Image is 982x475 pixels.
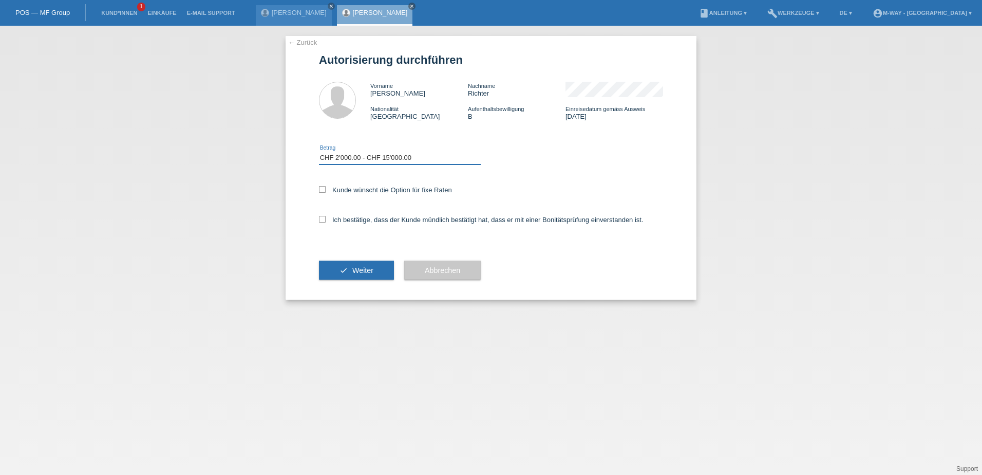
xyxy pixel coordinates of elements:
[272,9,327,16] a: [PERSON_NAME]
[182,10,240,16] a: E-Mail Support
[565,106,645,112] span: Einreisedatum gemäss Ausweis
[137,3,145,11] span: 1
[409,4,414,9] i: close
[425,266,460,275] span: Abbrechen
[15,9,70,16] a: POS — MF Group
[694,10,752,16] a: bookAnleitung ▾
[329,4,334,9] i: close
[353,9,408,16] a: [PERSON_NAME]
[288,39,317,46] a: ← Zurück
[370,105,468,120] div: [GEOGRAPHIC_DATA]
[767,8,778,19] i: build
[873,8,883,19] i: account_circle
[370,82,468,97] div: [PERSON_NAME]
[565,105,663,120] div: [DATE]
[762,10,824,16] a: buildWerkzeuge ▾
[956,465,978,472] a: Support
[352,266,373,275] span: Weiter
[328,3,335,10] a: close
[319,186,452,194] label: Kunde wünscht die Option für fixe Raten
[468,83,495,89] span: Nachname
[867,10,977,16] a: account_circlem-way - [GEOGRAPHIC_DATA] ▾
[319,216,644,224] label: Ich bestätige, dass der Kunde mündlich bestätigt hat, dass er mit einer Bonitätsprüfung einversta...
[370,83,393,89] span: Vorname
[404,261,481,280] button: Abbrechen
[339,266,348,275] i: check
[142,10,181,16] a: Einkäufe
[468,82,565,97] div: Richter
[468,106,524,112] span: Aufenthaltsbewilligung
[96,10,142,16] a: Kund*innen
[370,106,399,112] span: Nationalität
[408,3,416,10] a: close
[835,10,857,16] a: DE ▾
[319,53,663,66] h1: Autorisierung durchführen
[699,8,709,19] i: book
[319,261,394,280] button: check Weiter
[468,105,565,120] div: B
